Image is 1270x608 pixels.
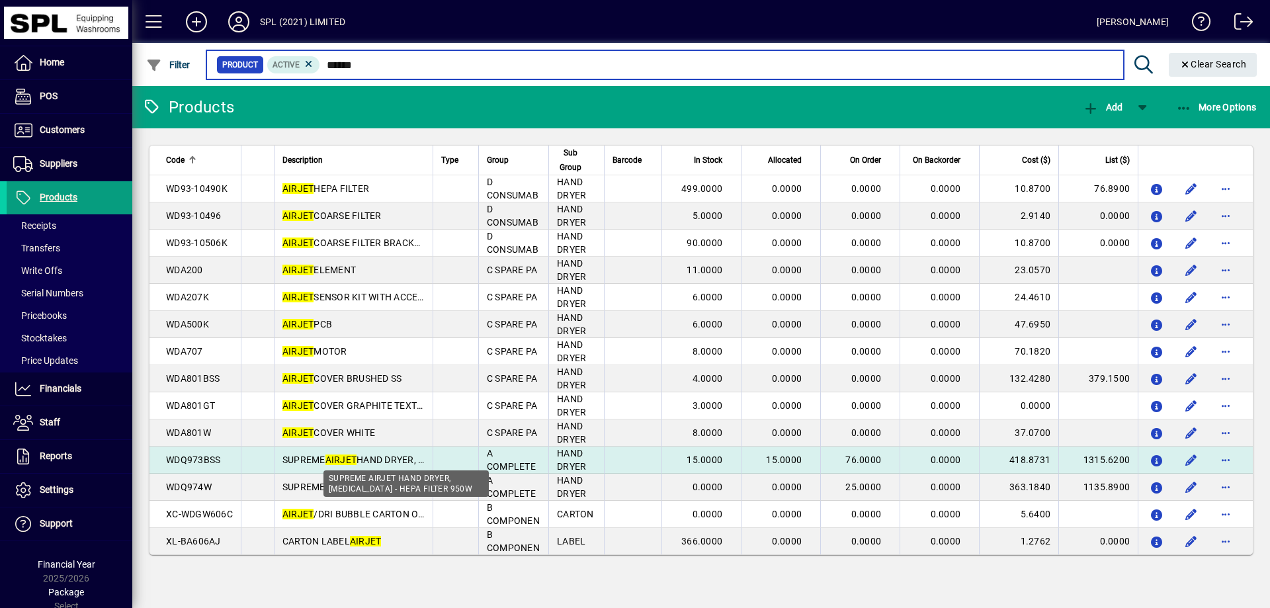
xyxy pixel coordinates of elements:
span: COARSE FILTER BRACKET & FILTER [282,238,465,248]
span: 0.0000 [772,210,802,221]
span: WD93-10496 [166,210,222,221]
span: On Order [850,153,881,167]
span: 0.0000 [851,265,882,275]
span: WD93-10490K [166,183,228,194]
span: WDQ973BSS [166,455,220,465]
span: 0.0000 [931,319,961,329]
a: POS [7,80,132,113]
td: 0.0000 [1058,202,1138,230]
span: COVER WHITE [282,427,375,438]
button: More options [1215,422,1236,443]
button: More options [1215,368,1236,389]
button: More options [1215,476,1236,498]
span: 499.0000 [681,183,722,194]
button: More options [1215,259,1236,281]
a: Support [7,507,132,541]
a: Write Offs [7,259,132,282]
em: AIRJET [282,265,314,275]
span: Customers [40,124,85,135]
div: Products [142,97,234,118]
button: Add [175,10,218,34]
span: 0.0000 [931,346,961,357]
span: Support [40,518,73,529]
span: C SPARE PA [487,400,538,411]
span: SUPREME HAND DRYER, WHITE - HEPA FILTER 950W [282,482,536,492]
div: Group [487,153,540,167]
span: 0.0000 [931,400,961,411]
span: Cost ($) [1022,153,1050,167]
td: 1135.8900 [1058,474,1138,501]
button: Clear [1169,53,1257,77]
span: 0.0000 [851,346,882,357]
td: 1315.6200 [1058,447,1138,474]
span: WDA801W [166,427,211,438]
button: Profile [218,10,260,34]
td: 0.0000 [979,392,1058,419]
span: 8.0000 [693,427,723,438]
span: Financial Year [38,559,95,570]
span: 0.0000 [772,346,802,357]
span: Receipts [13,220,56,231]
span: Allocated [768,153,802,167]
span: MOTOR [282,346,347,357]
span: 0.0000 [851,319,882,329]
em: AIRJET [282,183,314,194]
span: 0.0000 [772,536,802,546]
span: Clear Search [1179,59,1247,69]
a: Knowledge Base [1182,3,1211,46]
span: On Backorder [913,153,960,167]
span: C SPARE PA [487,373,538,384]
span: HAND DRYER [557,204,586,228]
span: 0.0000 [851,210,882,221]
button: More Options [1173,95,1260,119]
span: 0.0000 [693,509,723,519]
button: Edit [1181,341,1202,362]
span: 0.0000 [772,373,802,384]
span: HEPA FILTER [282,183,369,194]
div: [PERSON_NAME] [1097,11,1169,32]
span: 15.0000 [687,455,722,465]
em: AIRJET [282,210,314,221]
span: A COMPLETE [487,448,536,472]
span: In Stock [694,153,722,167]
span: 6.0000 [693,292,723,302]
button: More options [1215,531,1236,552]
span: 0.0000 [772,292,802,302]
td: 70.1820 [979,338,1058,365]
span: HAND DRYER [557,231,586,255]
span: XL-BA606AJ [166,536,221,546]
td: 76.8900 [1058,175,1138,202]
div: On Order [829,153,893,167]
td: 1.2762 [979,528,1058,554]
span: Pricebooks [13,310,67,321]
span: 0.0000 [772,400,802,411]
td: 10.8700 [979,175,1058,202]
span: Description [282,153,323,167]
span: POS [40,91,58,101]
span: 0.0000 [772,509,802,519]
span: PCB [282,319,332,329]
em: AIRJET [282,373,314,384]
span: 0.0000 [851,183,882,194]
span: 25.0000 [845,482,881,492]
span: HAND DRYER [557,285,586,309]
span: 0.0000 [851,373,882,384]
span: C SPARE PA [487,319,538,329]
span: Financials [40,383,81,394]
span: 0.0000 [931,455,961,465]
button: More options [1215,341,1236,362]
a: Logout [1224,3,1253,46]
a: Receipts [7,214,132,237]
span: 8.0000 [693,346,723,357]
span: ELEMENT [282,265,356,275]
span: 0.0000 [931,292,961,302]
span: HAND DRYER [557,394,586,417]
span: List ($) [1105,153,1130,167]
em: AIRJET [282,400,314,411]
a: Pricebooks [7,304,132,327]
span: WDA500K [166,319,209,329]
span: 0.0000 [693,482,723,492]
span: Group [487,153,509,167]
span: 0.0000 [851,509,882,519]
span: Settings [40,484,73,495]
